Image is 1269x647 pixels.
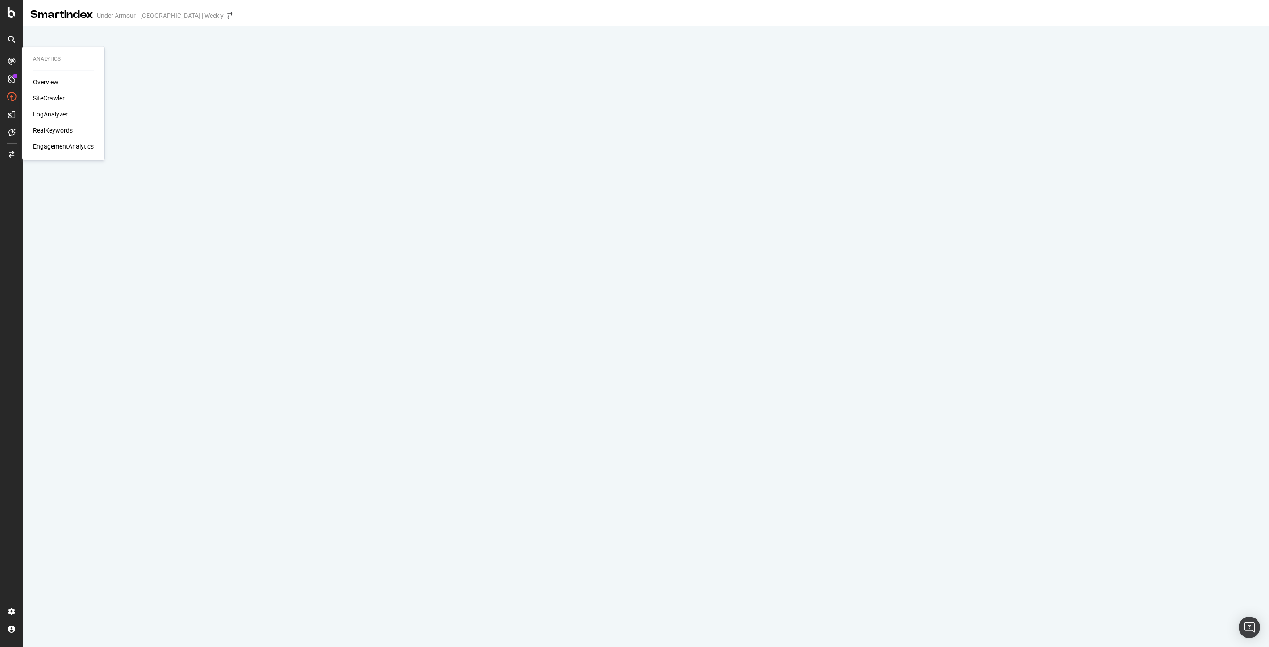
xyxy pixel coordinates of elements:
div: arrow-right-arrow-left [227,12,232,19]
div: Open Intercom Messenger [1239,617,1260,638]
a: Overview [33,78,58,87]
div: Analytics [33,55,94,63]
div: Under Armour - [GEOGRAPHIC_DATA] | Weekly [97,11,224,20]
a: RealKeywords [33,126,73,135]
a: SiteCrawler [33,94,65,103]
a: LogAnalyzer [33,110,68,119]
div: SmartIndex [30,7,93,22]
a: EngagementAnalytics [33,142,94,151]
